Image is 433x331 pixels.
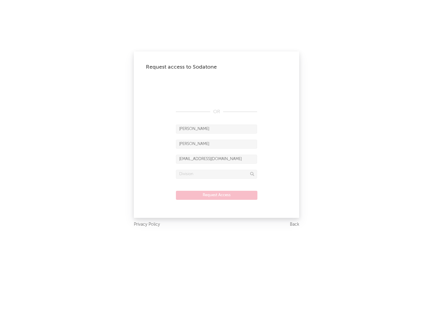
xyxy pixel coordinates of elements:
button: Request Access [176,191,257,200]
a: Privacy Policy [134,221,160,228]
a: Back [290,221,299,228]
input: Email [176,155,257,164]
div: OR [176,108,257,116]
input: First Name [176,125,257,134]
div: Request access to Sodatone [146,63,287,71]
input: Last Name [176,140,257,149]
input: Division [176,170,257,179]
